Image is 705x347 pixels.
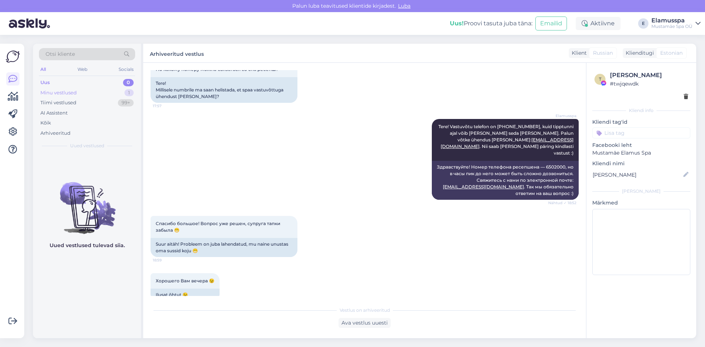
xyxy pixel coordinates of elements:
div: Minu vestlused [40,89,77,97]
div: Ilusat õhtut 😉 [151,289,220,301]
span: Nähtud ✓ 18:52 [548,200,576,206]
div: Kliendi info [592,107,690,114]
input: Lisa tag [592,127,690,138]
div: Tiimi vestlused [40,99,76,106]
p: Kliendi tag'id [592,118,690,126]
img: No chats [33,169,141,235]
div: AI Assistent [40,109,68,117]
span: Elamusspa [549,113,576,119]
div: Tere! Millisele numbrile ma saan helistada, et spaa vastuvõttuga ühendust [PERSON_NAME]? [151,77,297,103]
span: Otsi kliente [46,50,75,58]
div: 99+ [118,99,134,106]
div: [PERSON_NAME] [592,188,690,195]
span: 17:57 [153,103,180,109]
div: Mustamäe Spa OÜ [651,24,693,29]
div: Elamusspa [651,18,693,24]
a: [EMAIL_ADDRESS][DOMAIN_NAME] [443,184,524,189]
span: Uued vestlused [70,142,104,149]
input: Lisa nimi [593,171,682,179]
div: Kõik [40,119,51,127]
div: 1 [124,89,134,97]
div: Proovi tasuta juba täna: [450,19,532,28]
div: Uus [40,79,50,86]
span: Хорошего Вам вечера 😉 [156,278,214,283]
div: Web [76,65,89,74]
div: Arhiveeritud [40,130,70,137]
b: Uus! [450,20,464,27]
span: t [599,76,601,82]
span: Russian [593,49,613,57]
span: Luba [396,3,413,9]
div: Aktiivne [576,17,621,30]
p: Märkmed [592,199,690,207]
a: ElamusspaMustamäe Spa OÜ [651,18,701,29]
span: Estonian [660,49,683,57]
p: Uued vestlused tulevad siia. [50,242,125,249]
span: 18:59 [153,257,180,263]
div: Ava vestlus uuesti [339,318,391,328]
span: Tere! Vastuvõtu telefon on [PHONE_NUMBER], kuid tipptunni ajal võib [PERSON_NAME] seda [PERSON_NA... [438,124,575,156]
div: # twjqewdk [610,80,688,88]
p: Facebooki leht [592,141,690,149]
p: Kliendi nimi [592,160,690,167]
p: Mustamäe Elamus Spa [592,149,690,157]
span: Vestlus on arhiveeritud [340,307,390,314]
div: All [39,65,47,74]
div: Socials [117,65,135,74]
div: Klienditugi [623,49,654,57]
div: E [638,18,648,29]
div: Suur aitäh! Probleem on juba lahendatud, mu naine unustas oma sussid koju 😁 [151,238,297,257]
label: Arhiveeritud vestlus [150,48,204,58]
div: Здравствуйте! Номер телефона ресепшена — 6502000, но в часы пик до него может быть сложно дозвони... [432,161,579,200]
span: Спасибо большое! Вопрос уже решен, супруга тапки забыла 😁 [156,221,281,233]
button: Emailid [535,17,567,30]
div: 0 [123,79,134,86]
div: Klient [569,49,587,57]
div: [PERSON_NAME] [610,71,688,80]
img: Askly Logo [6,50,20,64]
